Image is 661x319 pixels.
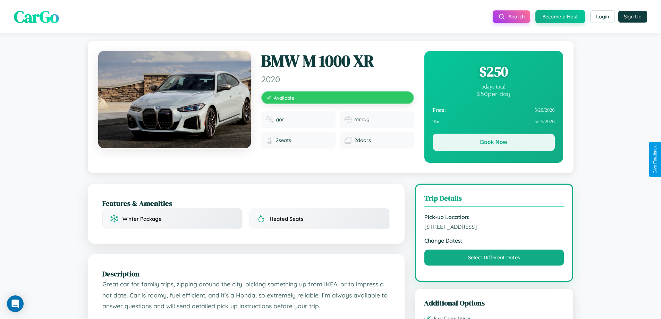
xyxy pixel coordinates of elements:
strong: Change Dates: [424,237,564,244]
span: Heated Seats [270,216,303,222]
span: 2020 [261,74,414,84]
button: Sign Up [618,11,647,23]
span: Search [509,14,525,20]
div: 5 / 25 / 2026 [433,116,555,127]
h3: Trip Details [424,193,564,207]
button: Login [590,10,615,23]
img: Seats [266,137,273,144]
span: gas [276,116,285,123]
span: Available [274,95,294,101]
button: Search [493,10,530,23]
p: Great car for family trips, zipping around the city, picking something up from IKEA, or to impres... [102,279,390,312]
div: $ 250 [433,62,555,81]
span: Winter Package [122,216,162,222]
h2: Features & Amenities [102,198,390,208]
button: Select Different Dates [424,250,564,266]
span: 2 doors [354,137,371,143]
span: 2 seats [276,137,291,143]
h3: Additional Options [424,298,565,308]
img: Fuel efficiency [345,116,351,123]
div: 5 / 20 / 2026 [433,104,555,116]
span: CarGo [14,5,59,28]
strong: From: [433,107,446,113]
button: Book Now [433,134,555,151]
span: [STREET_ADDRESS] [424,223,564,230]
strong: To: [433,119,440,125]
div: Give Feedback [653,145,658,174]
div: Open Intercom Messenger [7,295,24,312]
h2: Description [102,269,390,279]
button: Become a Host [535,10,585,23]
span: 31 mpg [354,116,370,123]
img: Fuel type [266,116,273,123]
img: Doors [345,137,351,144]
strong: Pick-up Location: [424,213,564,220]
div: $ 50 per day [433,90,555,98]
img: BMW M 1000 XR 2020 [98,51,251,148]
div: 5 days total [433,84,555,90]
h1: BMW M 1000 XR [261,51,414,71]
